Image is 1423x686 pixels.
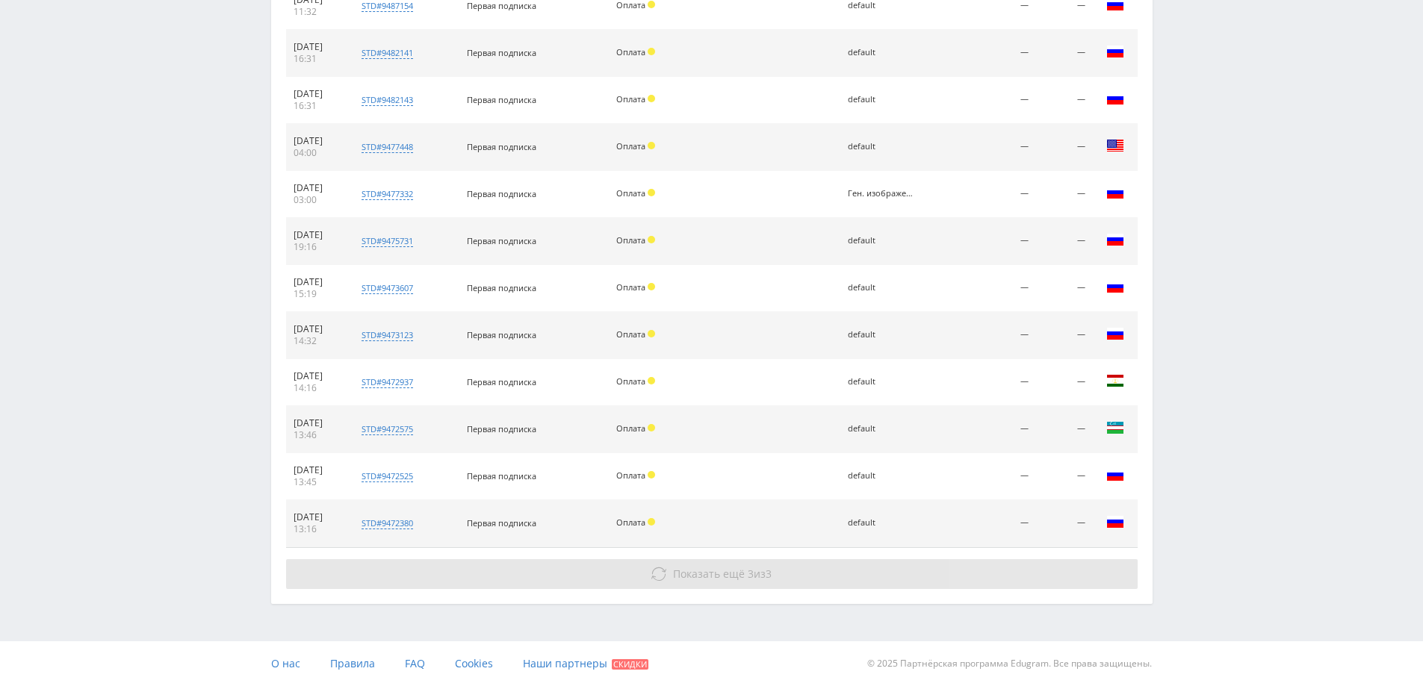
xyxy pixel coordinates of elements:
[455,656,493,670] span: Cookies
[1106,325,1124,343] img: rus.png
[612,659,648,670] span: Скидки
[648,142,655,149] span: Холд
[848,189,915,199] div: Ген. изображение
[648,377,655,384] span: Холд
[294,135,341,147] div: [DATE]
[955,218,1036,265] td: —
[271,656,300,670] span: О нас
[294,182,341,194] div: [DATE]
[467,47,536,58] span: Первая подписка
[294,241,341,253] div: 19:16
[294,41,341,53] div: [DATE]
[1106,372,1124,390] img: tjk.png
[1036,265,1093,312] td: —
[362,282,413,294] div: std#9473607
[648,236,655,243] span: Холд
[467,188,536,199] span: Первая подписка
[294,523,341,535] div: 13:16
[1036,406,1093,453] td: —
[648,95,655,102] span: Холд
[1036,312,1093,359] td: —
[362,235,413,247] div: std#9475731
[1106,231,1124,249] img: rus.png
[955,124,1036,171] td: —
[648,283,655,290] span: Холд
[1106,278,1124,296] img: rus.png
[294,53,341,65] div: 16:31
[362,188,413,200] div: std#9477332
[848,377,915,387] div: default
[648,1,655,8] span: Холд
[848,95,915,105] div: default
[362,47,413,59] div: std#9482141
[362,141,413,153] div: std#9477448
[955,77,1036,124] td: —
[1036,77,1093,124] td: —
[1036,171,1093,218] td: —
[848,330,915,340] div: default
[1036,124,1093,171] td: —
[294,276,341,288] div: [DATE]
[648,330,655,337] span: Холд
[330,641,375,686] a: Правила
[673,567,745,581] span: Показать ещё
[648,518,655,526] span: Холд
[955,265,1036,312] td: —
[1036,218,1093,265] td: —
[848,518,915,528] div: default
[1106,513,1124,531] img: rus.png
[1036,453,1093,500] td: —
[362,470,413,482] div: std#9472525
[1106,184,1124,202] img: rus.png
[1106,419,1124,437] img: uzb.png
[294,100,341,112] div: 16:31
[848,142,915,152] div: default
[294,288,341,300] div: 15:19
[616,470,645,481] span: Оплата
[1036,30,1093,77] td: —
[955,30,1036,77] td: —
[766,567,772,581] span: 3
[1106,466,1124,484] img: rus.png
[467,423,536,434] span: Первая подписка
[362,517,413,529] div: std#9472380
[616,375,645,387] span: Оплата
[467,282,536,293] span: Первая подписка
[294,417,341,429] div: [DATE]
[523,656,607,670] span: Наши партнеры
[294,370,341,382] div: [DATE]
[294,382,341,394] div: 14:16
[294,229,341,241] div: [DATE]
[271,641,300,686] a: О нас
[294,88,341,100] div: [DATE]
[1036,359,1093,406] td: —
[294,476,341,488] div: 13:45
[1106,137,1124,155] img: usa.png
[467,376,536,387] span: Первая подписка
[294,335,341,347] div: 14:32
[748,567,754,581] span: 3
[616,234,645,246] span: Оплата
[648,424,655,431] span: Холд
[467,329,536,340] span: Первая подписка
[616,46,645,57] span: Оплата
[648,48,655,55] span: Холд
[362,94,413,106] div: std#9482143
[955,171,1036,218] td: —
[294,511,341,523] div: [DATE]
[362,329,413,341] div: std#9473123
[616,328,645,340] span: Оплата
[955,453,1036,500] td: —
[362,376,413,388] div: std#9472937
[616,422,645,434] span: Оплата
[523,641,648,686] a: Наши партнеры Скидки
[467,141,536,152] span: Первая подписка
[294,147,341,159] div: 04:00
[294,6,341,18] div: 11:32
[467,94,536,105] span: Первая подписка
[848,1,915,10] div: default
[848,424,915,434] div: default
[648,471,655,478] span: Холд
[467,470,536,481] span: Первая подписка
[405,656,425,670] span: FAQ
